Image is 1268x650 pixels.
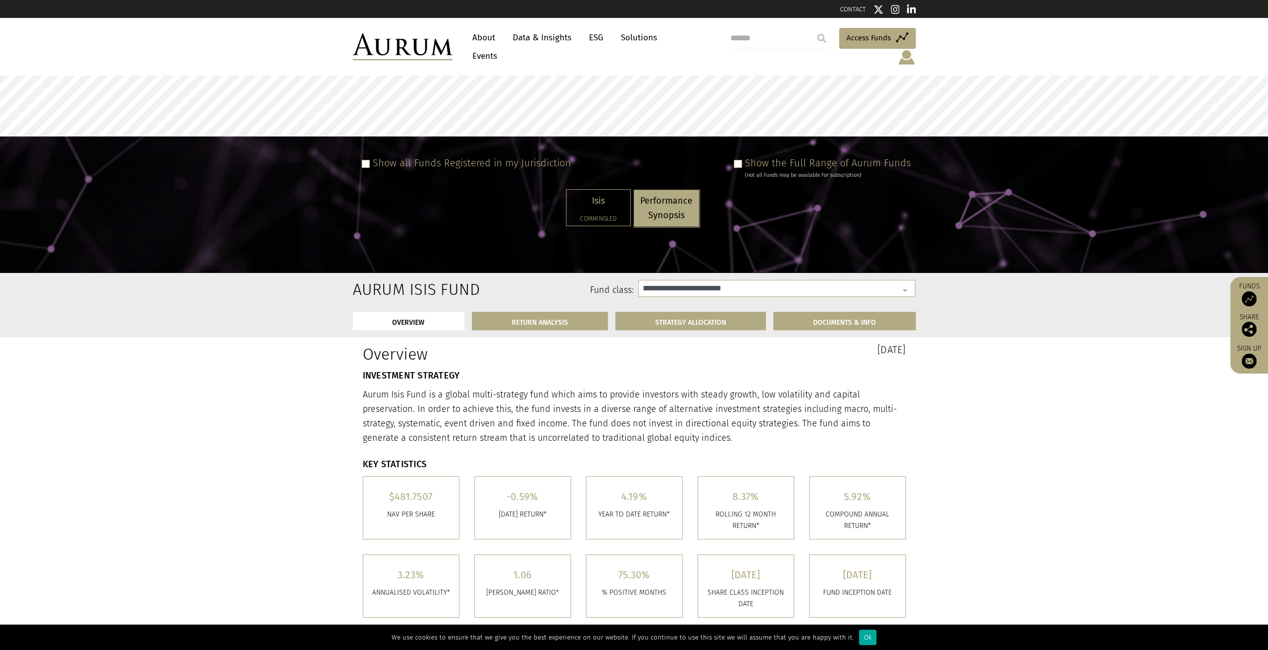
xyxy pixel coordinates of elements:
[371,492,451,502] h5: $481.7507
[705,587,786,610] p: SHARE CLASS INCEPTION DATE
[907,4,916,14] img: Linkedin icon
[817,587,898,598] p: FUND INCEPTION DATE
[773,312,916,330] a: DOCUMENTS & INFO
[1242,322,1257,337] img: Share this post
[594,509,675,520] p: YEAR TO DATE RETURN*
[1235,344,1263,369] a: Sign up
[812,28,832,48] input: Submit
[705,570,786,580] h5: [DATE]
[839,28,916,49] a: Access Funds
[1242,291,1257,306] img: Access Funds
[482,587,563,598] p: [PERSON_NAME] RATIO*
[363,345,627,364] h1: Overview
[873,4,883,14] img: Twitter icon
[616,28,662,47] a: Solutions
[573,194,624,208] p: Isis
[594,492,675,502] h5: 4.19%
[594,570,675,580] h5: 75.30%
[449,284,634,297] label: Fund class:
[573,216,624,222] h5: Commingled
[1235,282,1263,306] a: Funds
[1242,354,1257,369] img: Sign up to our newsletter
[371,509,451,520] p: Nav per share
[897,49,916,66] img: account-icon.svg
[817,492,898,502] h5: 5.92%
[363,370,460,381] strong: INVESTMENT STRATEGY
[640,194,693,223] p: Performance Synopsis
[482,570,563,580] h5: 1.06
[859,630,876,645] div: Ok
[482,492,563,502] h5: -0.59%
[373,157,571,169] label: Show all Funds Registered in my Jurisdiction
[467,47,497,65] a: Events
[508,28,576,47] a: Data & Insights
[353,33,452,60] img: Aurum
[745,171,911,180] div: (not all Funds may be available for subscription)
[353,280,434,299] h2: Aurum Isis Fund
[594,587,675,598] p: % POSITIVE MONTHS
[482,509,563,520] p: [DATE] RETURN*
[642,345,906,355] h3: [DATE]
[584,28,608,47] a: ESG
[1235,314,1263,337] div: Share
[817,570,898,580] h5: [DATE]
[705,492,786,502] h5: 8.37%
[472,312,608,330] a: RETURN ANALYSIS
[615,312,766,330] a: STRATEGY ALLOCATION
[363,459,427,470] strong: KEY STATISTICS
[817,509,898,531] p: COMPOUND ANNUAL RETURN*
[846,32,891,44] span: Access Funds
[840,5,866,13] a: CONTACT
[371,570,451,580] h5: 3.23%
[467,28,500,47] a: About
[363,388,906,445] p: Aurum Isis Fund is a global multi-strategy fund which aims to provide investors with steady growt...
[891,4,900,14] img: Instagram icon
[745,157,911,169] label: Show the Full Range of Aurum Funds
[371,587,451,598] p: ANNUALISED VOLATILITY*
[705,509,786,531] p: ROLLING 12 MONTH RETURN*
